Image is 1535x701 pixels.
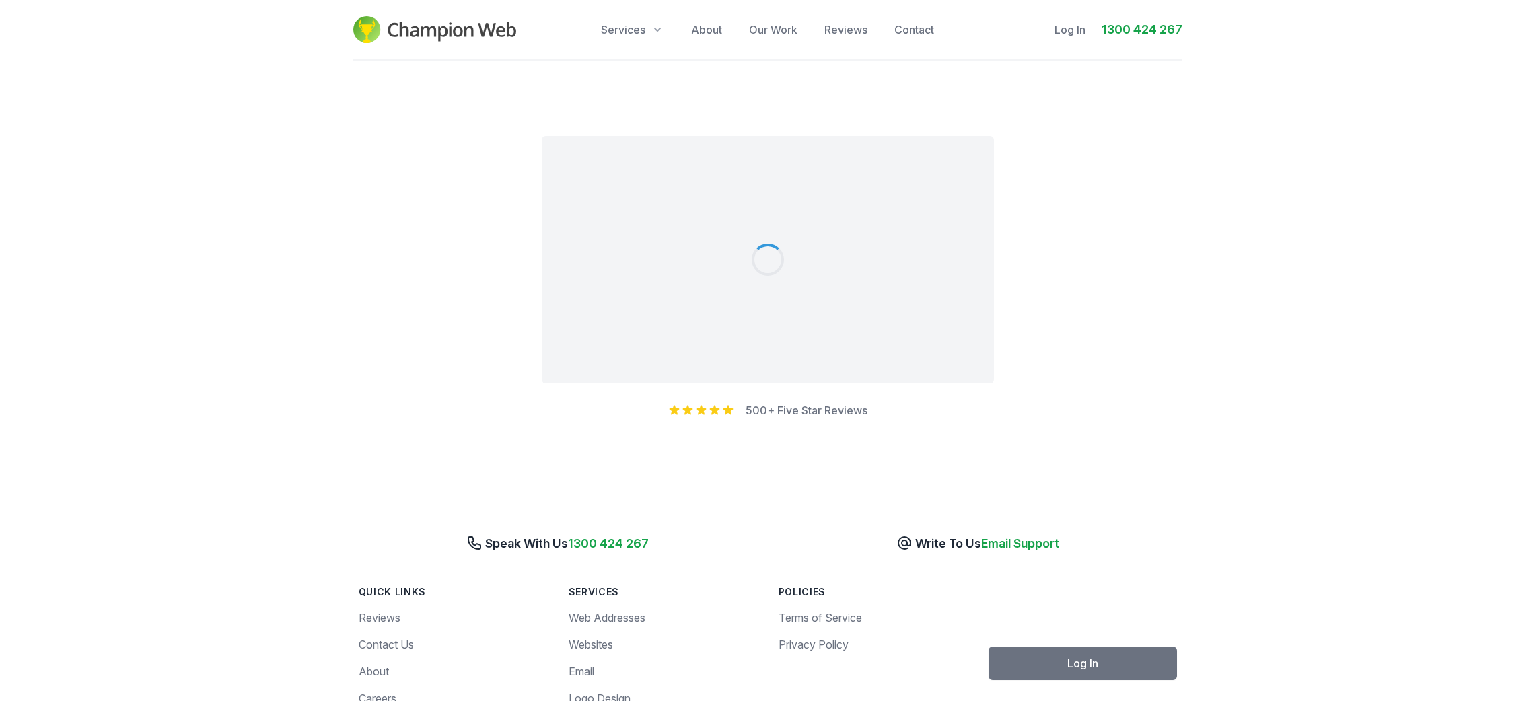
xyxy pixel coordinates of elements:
a: Email [569,665,594,678]
a: Privacy Policy [779,638,849,651]
a: About [359,665,389,678]
a: Log In [1055,22,1085,38]
a: Websites [569,638,613,651]
a: Reviews [824,22,867,38]
a: Speak With Us1300 424 267 [466,536,649,550]
a: Terms of Service [779,611,862,624]
span: Services [601,22,645,38]
a: Contact [894,22,934,38]
a: Contact Us [359,638,414,651]
a: Log In [989,647,1177,680]
a: Our Work [749,22,797,38]
a: Reviews [359,611,400,624]
span: 1300 424 267 [568,536,649,550]
img: Champion Web [353,16,517,43]
a: Web Addresses [569,611,645,624]
a: 1300 424 267 [1102,20,1182,39]
h3: Policies [779,585,967,599]
h3: Quick Links [359,585,547,599]
h3: Services [569,585,757,599]
button: Services [601,22,664,38]
a: About [691,22,722,38]
span: Email Support [981,536,1059,550]
a: Write To UsEmail Support [896,536,1059,550]
a: 500+ Five Star Reviews [746,404,867,417]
